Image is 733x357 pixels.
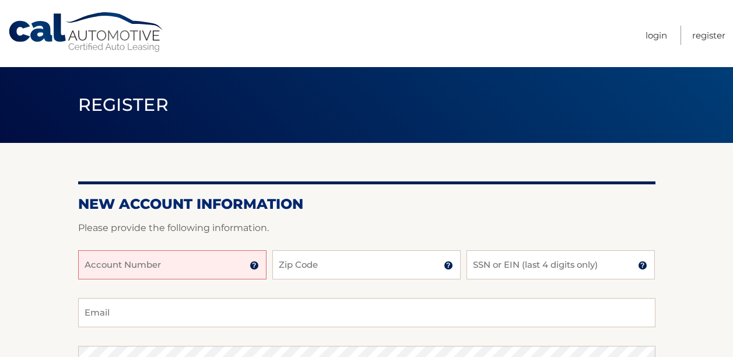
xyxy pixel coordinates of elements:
img: tooltip.svg [638,261,647,270]
img: tooltip.svg [250,261,259,270]
input: Zip Code [272,250,461,279]
h2: New Account Information [78,195,655,213]
p: Please provide the following information. [78,220,655,236]
input: SSN or EIN (last 4 digits only) [467,250,655,279]
input: Email [78,298,655,327]
input: Account Number [78,250,266,279]
a: Cal Automotive [8,12,165,53]
a: Register [692,26,725,45]
img: tooltip.svg [444,261,453,270]
span: Register [78,94,169,116]
a: Login [646,26,667,45]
